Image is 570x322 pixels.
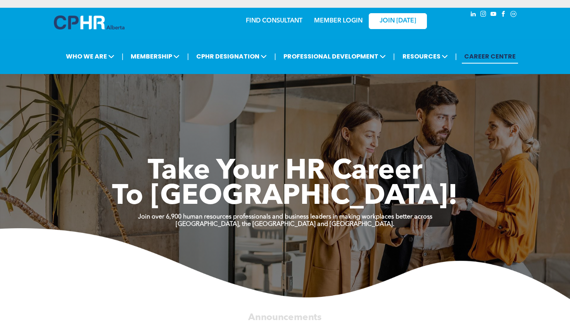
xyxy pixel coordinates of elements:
a: CAREER CENTRE [462,49,518,64]
img: A blue and white logo for cp alberta [54,15,124,29]
a: facebook [499,10,508,20]
li: | [393,48,395,64]
span: CPHR DESIGNATION [194,49,269,64]
span: RESOURCES [400,49,450,64]
li: | [122,48,124,64]
a: instagram [479,10,487,20]
a: FIND CONSULTANT [246,18,302,24]
span: MEMBERSHIP [128,49,182,64]
span: PROFESSIONAL DEVELOPMENT [281,49,388,64]
a: JOIN [DATE] [369,13,427,29]
a: linkedin [469,10,477,20]
strong: [GEOGRAPHIC_DATA], the [GEOGRAPHIC_DATA] and [GEOGRAPHIC_DATA]. [176,221,394,227]
span: WHO WE ARE [64,49,117,64]
span: Announcements [248,313,321,322]
a: Social network [509,10,518,20]
strong: Join over 6,900 human resources professionals and business leaders in making workplaces better ac... [138,214,432,220]
li: | [274,48,276,64]
li: | [455,48,457,64]
li: | [187,48,189,64]
a: youtube [489,10,497,20]
span: JOIN [DATE] [380,17,416,25]
span: To [GEOGRAPHIC_DATA]! [112,183,458,211]
a: MEMBER LOGIN [314,18,363,24]
span: Take Your HR Career [148,158,423,186]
